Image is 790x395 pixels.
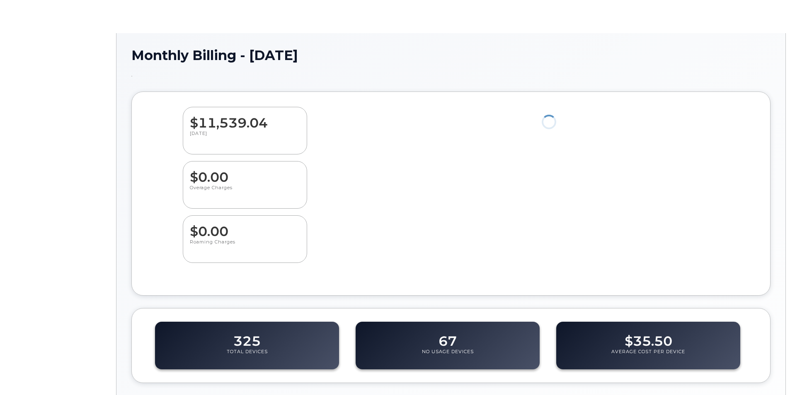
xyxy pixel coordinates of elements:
[227,349,268,364] p: Total Devices
[625,325,672,349] dd: $35.50
[422,349,474,364] p: No Usage Devices
[439,325,457,349] dd: 67
[190,216,300,239] dd: $0.00
[190,185,300,200] p: Overage Charges
[190,161,300,185] dd: $0.00
[190,130,300,145] p: [DATE]
[233,325,261,349] dd: 325
[131,48,771,63] h1: Monthly Billing - [DATE]
[190,107,300,130] dd: $11,539.04
[190,239,300,254] p: Roaming Charges
[611,349,685,364] p: Average Cost Per Device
